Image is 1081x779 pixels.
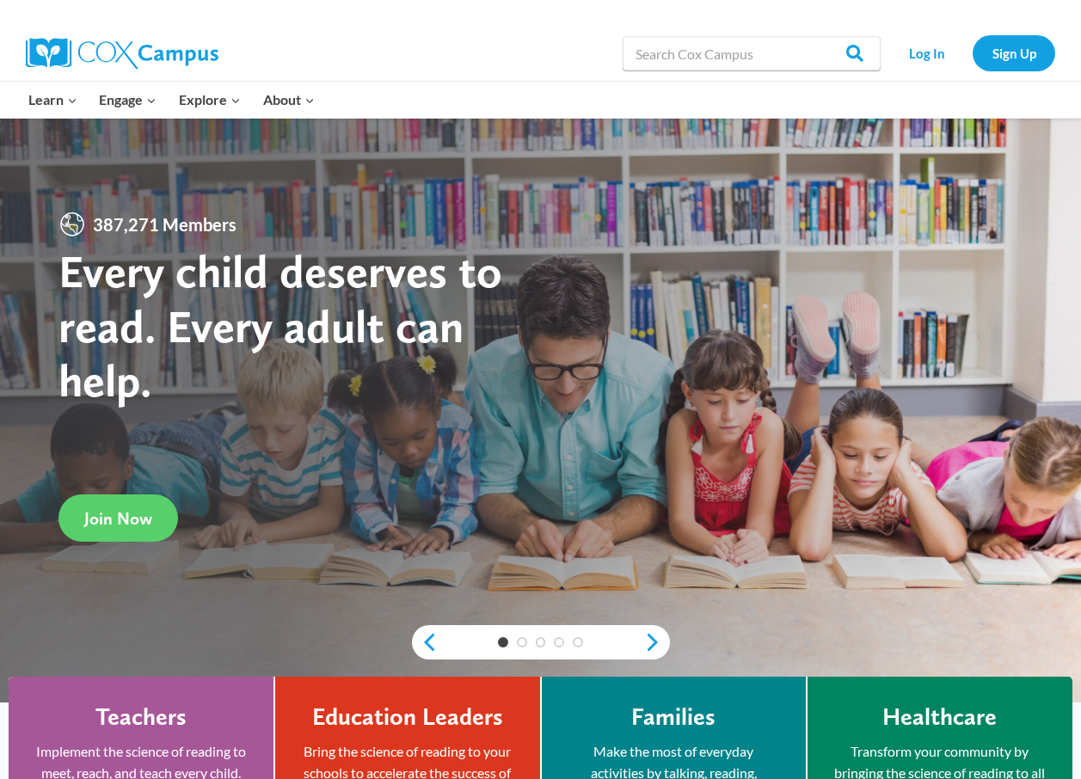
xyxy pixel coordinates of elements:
[95,702,187,732] h4: Teachers
[498,637,508,647] a: 1
[263,89,315,111] span: About
[573,637,583,647] a: 5
[86,211,243,238] span: 387,271 Members
[882,702,997,732] h4: Healthcare
[58,494,178,542] a: Join Now
[412,632,438,653] a: previous
[28,89,77,111] span: Learn
[536,637,546,647] a: 3
[973,35,1055,71] a: Sign Up
[889,35,1055,71] nav: Secondary Navigation
[889,35,964,71] a: Log In
[631,702,716,732] h4: Families
[412,625,670,659] div: content slider buttons
[17,82,325,118] nav: Primary Navigation
[623,36,881,71] input: Search Cox Campus
[312,702,503,732] h4: Education Leaders
[517,637,527,647] a: 2
[84,508,152,529] span: Join Now
[644,632,670,653] a: next
[26,38,218,69] img: Cox Campus
[179,89,241,111] span: Explore
[58,243,502,408] strong: Every child deserves to read. Every adult can help.
[99,89,157,111] span: Engage
[554,637,564,647] a: 4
